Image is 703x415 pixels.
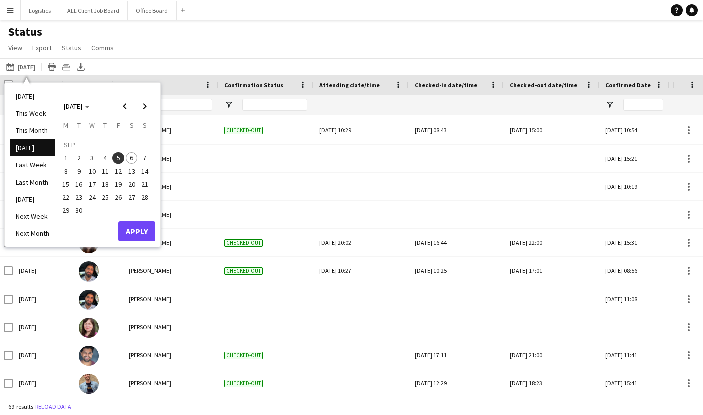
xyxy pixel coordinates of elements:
span: 25 [99,191,111,203]
button: 04-09-2025 [99,151,112,164]
div: [DATE] [13,257,73,285]
button: 15-09-2025 [59,178,72,191]
div: [DATE] 11:41 [599,341,669,369]
div: [DATE] 15:21 [599,145,669,172]
li: This Week [10,105,55,122]
span: Checked-out [224,267,263,275]
span: Checked-in date/time [415,81,477,89]
button: 18-09-2025 [99,178,112,191]
button: 20-09-2025 [125,178,138,191]
input: Confirmation Status Filter Input [242,99,307,111]
span: Confirmed Date [605,81,651,89]
button: 07-09-2025 [138,151,151,164]
span: 1 [60,152,72,164]
button: 21-09-2025 [138,178,151,191]
li: [DATE] [10,191,55,208]
span: Confirmation Status [224,81,283,89]
span: Comms [91,43,114,52]
span: 4 [99,152,111,164]
span: Date [19,81,33,89]
div: [DATE] 12:29 [415,369,498,397]
button: 30-09-2025 [72,204,85,217]
li: Next Month [10,225,55,242]
app-action-btn: Print [46,61,58,73]
span: 22 [60,191,72,203]
span: [PERSON_NAME] [129,267,171,274]
span: 20 [126,178,138,190]
button: [DATE] [4,61,37,73]
div: [DATE] 16:44 [415,229,498,256]
button: 26-09-2025 [112,191,125,204]
span: T [103,121,107,130]
span: Status [62,43,81,52]
span: S [130,121,134,130]
div: [DATE] 20:02 [319,229,403,256]
span: T [77,121,81,130]
span: 16 [73,178,85,190]
div: [DATE] 21:00 [510,341,593,369]
span: [PERSON_NAME] [129,351,171,359]
app-action-btn: Crew files as ZIP [60,61,72,73]
span: 23 [73,191,85,203]
button: 01-09-2025 [59,151,72,164]
div: [DATE] [13,341,73,369]
div: [DATE] 08:43 [415,116,498,144]
button: 27-09-2025 [125,191,138,204]
span: View [8,43,22,52]
li: [DATE] [10,88,55,105]
span: M [63,121,68,130]
button: Open Filter Menu [605,100,614,109]
li: Last Week [10,156,55,173]
span: Checked-out [224,352,263,359]
div: [DATE] [13,313,73,341]
button: 23-09-2025 [72,191,85,204]
app-action-btn: Export XLSX [75,61,87,73]
button: 06-09-2025 [125,151,138,164]
input: Name Filter Input [147,99,212,111]
button: ALL Client Job Board [59,1,128,20]
div: [DATE] 17:11 [415,341,498,369]
span: 30 [73,205,85,217]
button: Apply [118,221,155,241]
span: Name [129,81,145,89]
button: Previous month [115,96,135,116]
li: This Month [10,122,55,139]
div: [DATE] [13,369,73,397]
span: 19 [112,178,124,190]
span: 6 [126,152,138,164]
input: Confirmed Date Filter Input [623,99,663,111]
span: 17 [86,178,98,190]
button: Open Filter Menu [224,100,233,109]
button: 19-09-2025 [112,178,125,191]
button: 25-09-2025 [99,191,112,204]
button: 08-09-2025 [59,165,72,178]
img: Tausif Patel [79,346,99,366]
button: 12-09-2025 [112,165,125,178]
img: Susan Hewitt [79,318,99,338]
button: Choose month and year [60,97,94,115]
span: [DATE] [64,102,82,111]
span: 2 [73,152,85,164]
td: SEP [59,138,151,151]
button: Reload data [33,401,73,412]
li: [DATE] [10,139,55,156]
span: 5 [112,152,124,164]
img: Suraj Sharma [79,290,99,310]
div: [DATE] 15:00 [510,116,593,144]
span: 21 [139,178,151,190]
span: Checked-out date/time [510,81,577,89]
span: 28 [139,191,151,203]
span: [PERSON_NAME] [129,323,171,331]
span: 3 [86,152,98,164]
span: 13 [126,165,138,177]
a: Export [28,41,56,54]
span: 26 [112,191,124,203]
span: 18 [99,178,111,190]
span: 24 [86,191,98,203]
span: 27 [126,191,138,203]
button: 10-09-2025 [86,165,99,178]
div: [DATE] 15:41 [599,369,669,397]
div: [DATE] [13,285,73,313]
span: Attending date/time [319,81,380,89]
div: [DATE] 17:01 [510,257,593,285]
